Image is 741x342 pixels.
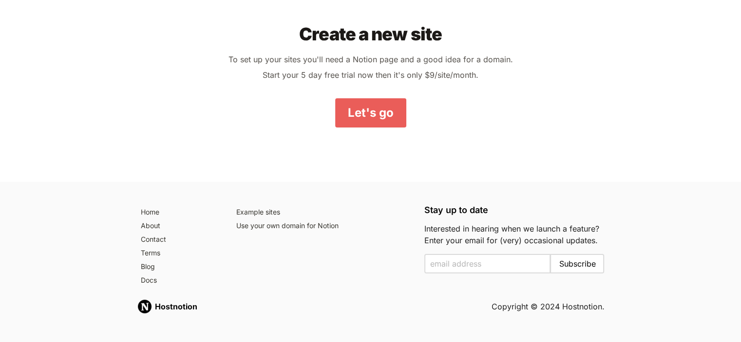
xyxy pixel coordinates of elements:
[232,219,413,233] a: Use your own domain for Notion
[232,205,413,219] a: Example sites
[137,205,221,219] a: Home
[137,273,221,287] a: Docs
[137,299,152,314] img: Hostnotion logo
[137,260,221,273] a: Blog
[424,254,551,273] input: Enter your email to subscribe to the email list and be notified when we launch
[424,223,605,246] p: Interested in hearing when we launch a feature? Enter your email for (very) occasional updates.
[492,301,605,312] h5: Copyright © 2024 Hostnotion.
[137,246,221,260] a: Terms
[137,219,221,233] a: About
[137,233,221,246] a: Contact
[152,52,589,83] p: To set up your sites you'll need a Notion page and a good idea for a domain. Start your 5 day fre...
[152,24,589,44] h2: Create a new site
[155,302,197,311] strong: Hostnotion
[335,98,406,127] a: Let's go
[550,254,604,273] button: Subscribe
[424,205,605,215] h5: Stay up to date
